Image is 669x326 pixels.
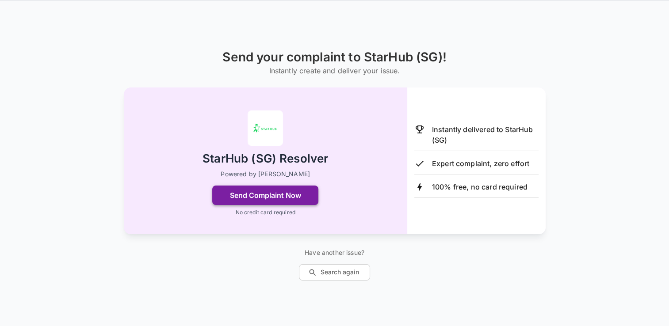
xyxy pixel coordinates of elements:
p: No credit card required [235,208,295,216]
p: Have another issue? [299,248,370,257]
p: Expert complaint, zero effort [432,158,529,169]
img: StarHub (SG) [248,110,283,146]
p: Powered by [PERSON_NAME] [221,170,310,178]
h2: StarHub (SG) Resolver [203,151,328,167]
h1: Send your complaint to StarHub (SG)! [222,50,446,64]
p: Instantly delivered to StarHub (SG) [432,124,539,145]
h6: Instantly create and deliver your issue. [222,64,446,77]
button: Search again [299,264,370,281]
button: Send Complaint Now [212,186,318,205]
p: 100% free, no card required [432,182,528,192]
